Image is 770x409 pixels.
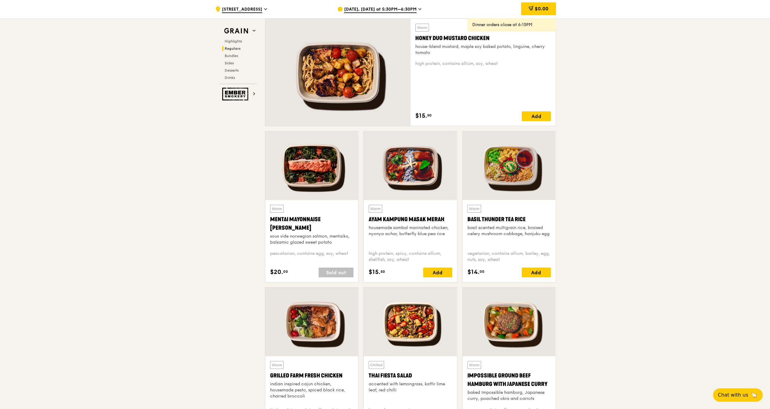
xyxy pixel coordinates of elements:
span: Drinks [225,76,235,80]
span: $15. [415,111,427,120]
span: $20. [270,268,283,277]
div: Warm [270,361,284,369]
span: 00 [283,269,288,274]
div: vegetarian, contains allium, barley, egg, nuts, soy, wheat [467,251,551,263]
div: high protein, contains allium, soy, wheat [415,61,551,67]
span: Chat with us [718,391,748,399]
div: Thai Fiesta Salad [369,371,452,380]
div: Warm [270,205,284,213]
div: Warm [467,205,481,213]
div: Impossible Ground Beef Hamburg with Japanese Curry [467,371,551,388]
div: Grilled Farm Fresh Chicken [270,371,353,380]
button: Chat with us🦙 [713,388,763,402]
div: indian inspired cajun chicken, housemade pesto, spiced black rice, charred broccoli [270,381,353,399]
div: Honey Duo Mustard Chicken [415,34,551,42]
span: 00 [480,269,484,274]
div: Mentai Mayonnaise [PERSON_NAME] [270,215,353,232]
div: pescatarian, contains egg, soy, wheat [270,251,353,263]
div: Add [522,268,551,277]
div: Dinner orders close at 6:15PM [472,22,551,28]
div: Sold out [319,268,353,277]
div: high protein, spicy, contains allium, shellfish, soy, wheat [369,251,452,263]
span: $15. [369,268,380,277]
img: Ember Smokery web logo [222,88,250,100]
span: 50 [427,113,432,118]
div: baked Impossible hamburg, Japanese curry, poached okra and carrots [467,390,551,402]
span: Highlights [225,39,242,43]
div: sous vide norwegian salmon, mentaiko, balsamic glazed sweet potato [270,233,353,245]
div: Add [423,268,452,277]
span: Regulars [225,46,241,51]
span: 🦙 [751,391,758,399]
img: Grain web logo [222,25,250,36]
div: housemade sambal marinated chicken, nyonya achar, butterfly blue pea rice [369,225,452,237]
div: Add [522,111,551,121]
span: Sides [225,61,234,65]
div: Basil Thunder Tea Rice [467,215,551,224]
span: [DATE], [DATE] at 5:30PM–6:30PM [344,6,417,13]
span: $14. [467,268,480,277]
div: accented with lemongrass, kaffir lime leaf, red chilli [369,381,452,393]
div: Ayam Kampung Masak Merah [369,215,452,224]
span: Bundles [225,54,238,58]
div: house-blend mustard, maple soy baked potato, linguine, cherry tomato [415,44,551,56]
span: [STREET_ADDRESS] [222,6,262,13]
div: basil scented multigrain rice, braised celery mushroom cabbage, hanjuku egg [467,225,551,237]
div: Chilled [369,361,384,369]
div: Warm [467,361,481,369]
span: $0.00 [535,6,548,12]
div: Warm [369,205,382,213]
span: Desserts [225,68,239,73]
div: Warm [415,24,429,32]
span: 50 [380,269,385,274]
